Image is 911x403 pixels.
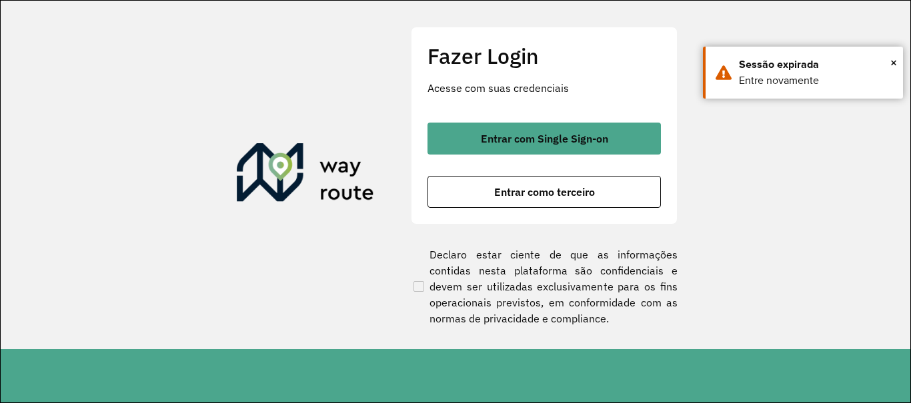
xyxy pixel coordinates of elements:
label: Declaro estar ciente de que as informações contidas nesta plataforma são confidenciais e devem se... [411,246,678,326]
div: Sessão expirada [739,57,893,73]
button: button [427,123,661,155]
p: Acesse com suas credenciais [427,80,661,96]
h2: Fazer Login [427,43,661,69]
span: × [890,53,897,73]
button: button [427,176,661,208]
span: Entrar como terceiro [494,187,595,197]
img: Roteirizador AmbevTech [237,143,374,207]
span: Entrar com Single Sign-on [481,133,608,144]
button: Close [890,53,897,73]
div: Entre novamente [739,73,893,89]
